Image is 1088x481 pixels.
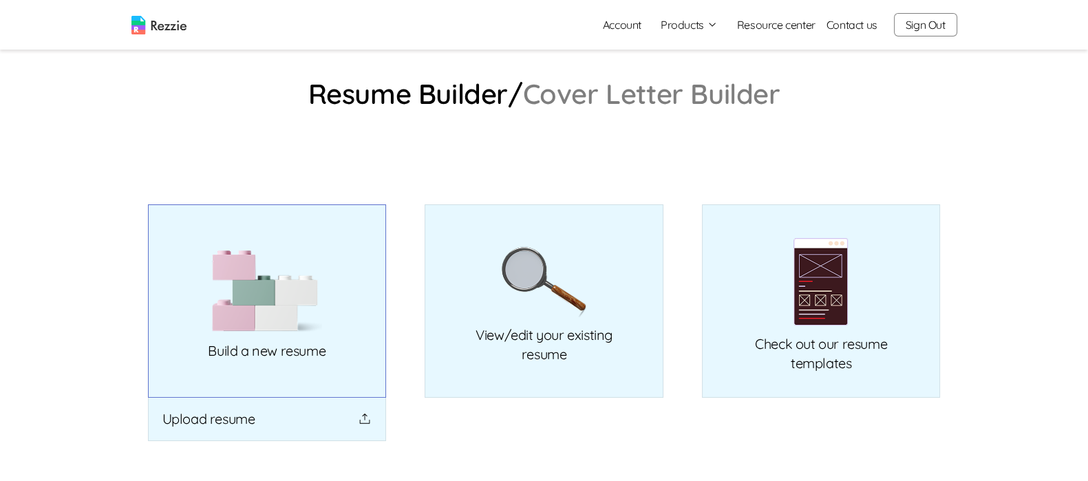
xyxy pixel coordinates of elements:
a: Account [592,11,652,39]
a: Cover Letter Builder [523,83,780,105]
p: Build a new resume [208,341,326,361]
p: View/edit your existing resume [476,325,612,364]
a: Resource center [737,17,815,33]
button: Upload resume [148,398,387,441]
a: View/edit your existingresume [425,204,663,398]
a: Resume Builder/ [308,83,522,105]
button: Sign Out [894,13,957,36]
button: Products [661,17,718,33]
a: Contact us [826,17,877,33]
img: logo [131,16,186,34]
a: Build a new resume [148,204,387,398]
p: Check out our resume templates [755,334,887,373]
a: Check out our resumetemplates [702,204,941,398]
